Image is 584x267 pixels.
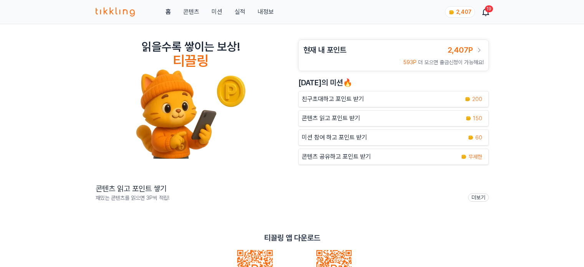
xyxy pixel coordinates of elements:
[485,5,493,12] div: 19
[465,115,472,121] img: coin
[298,91,489,107] button: 친구초대하고 포인트 받기 coin 200
[468,134,474,141] img: coin
[445,6,473,18] a: coin 2,407
[473,114,482,122] span: 150
[212,7,222,17] button: 미션
[96,183,169,194] h2: 콘텐츠 읽고 포인트 쌓기
[173,53,208,69] h4: 티끌링
[483,7,489,17] a: 19
[468,153,482,161] span: 무제한
[96,7,135,17] img: 티끌링
[465,96,471,102] img: coin
[298,149,489,165] a: 콘텐츠 공유하고 포인트 받기 coin 무제한
[468,193,489,202] a: 더보기
[298,77,489,88] h2: [DATE]의 미션🔥
[475,134,482,141] span: 60
[472,95,482,103] span: 200
[96,194,169,202] p: 재밌는 콘텐츠를 읽으면 3P씩 적립!
[183,7,199,17] a: 콘텐츠
[302,133,367,142] p: 미션 참여 하고 포인트 받기
[235,7,245,17] a: 실적
[136,69,246,159] img: tikkling_character
[403,59,417,65] span: 593P
[264,232,320,243] p: 티끌링 앱 다운로드
[258,7,274,17] a: 내정보
[448,45,473,55] span: 2,407P
[456,9,472,15] span: 2,407
[165,7,171,17] a: 홈
[142,40,240,53] h2: 읽을수록 쌓이는 보상!
[303,45,346,55] h3: 현재 내 포인트
[302,152,371,161] p: 콘텐츠 공유하고 포인트 받기
[461,154,467,160] img: coin
[448,9,455,15] img: coin
[298,110,489,126] a: 콘텐츠 읽고 포인트 받기 coin 150
[418,59,484,65] span: 더 모으면 출금신청이 가능해요!
[302,114,360,123] p: 콘텐츠 읽고 포인트 받기
[302,95,364,104] p: 친구초대하고 포인트 받기
[298,129,489,146] button: 미션 참여 하고 포인트 받기 coin 60
[448,45,484,55] a: 2,407P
